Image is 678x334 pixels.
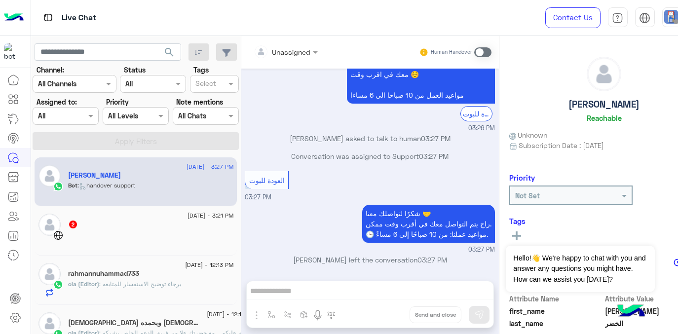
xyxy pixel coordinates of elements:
[187,162,233,171] span: [DATE] - 3:27 PM
[468,245,495,255] span: 03:27 PM
[106,97,129,107] label: Priority
[614,295,648,329] img: hulul-logo.png
[99,280,181,288] span: برجاء توضيح الاستفسار للمتابعه
[37,97,77,107] label: Assigned to:
[431,48,472,56] small: Human Handover
[249,176,285,185] span: العودة للبوت
[163,46,175,58] span: search
[4,7,24,28] img: Logo
[468,124,495,133] span: 03:26 PM
[509,130,548,140] span: Unknown
[519,140,604,150] span: Subscription Date : [DATE]
[194,78,216,91] div: Select
[157,43,182,65] button: search
[37,65,64,75] label: Channel:
[245,151,495,161] p: Conversation was assigned to Support
[506,246,654,292] span: Hello!👋 We're happy to chat with you and answer any questions you might have. How can we assist y...
[347,55,495,104] p: 10/9/2025, 3:26 PM
[188,211,233,220] span: [DATE] - 3:21 PM
[68,182,77,189] span: Bot
[53,182,63,191] img: WhatsApp
[176,97,223,107] label: Note mentions
[421,134,451,143] span: 03:27 PM
[509,306,603,316] span: first_name
[68,280,99,288] span: ola (Editor)
[664,10,678,24] img: userImage
[417,256,447,264] span: 03:27 PM
[193,65,209,75] label: Tags
[509,294,603,304] span: Attribute Name
[419,152,449,160] span: 03:27 PM
[38,214,61,236] img: defaultAdmin.png
[207,310,255,319] span: [DATE] - 12:13 PM
[608,7,628,28] a: tab
[245,255,495,265] p: [PERSON_NAME] left the conversation
[53,280,63,290] img: WhatsApp
[124,65,146,75] label: Status
[245,133,495,144] p: [PERSON_NAME] asked to talk to human
[460,106,492,121] div: العودة للبوت
[68,269,139,278] h5: rahmannuhammad733
[410,306,461,323] button: Send and close
[62,11,96,25] p: Live Chat
[245,193,271,201] span: 03:27 PM
[4,43,22,61] img: 114004088273201
[509,173,535,182] h6: Priority
[587,57,621,91] img: defaultAdmin.png
[509,318,603,329] span: last_name
[185,260,233,269] span: [DATE] - 12:13 PM
[68,319,199,327] h5: سبحان الله وبحمده سبحان الله العظيم
[568,99,640,110] h5: [PERSON_NAME]
[69,221,77,228] span: 2
[33,132,239,150] button: Apply Filters
[42,11,54,24] img: tab
[612,12,623,24] img: tab
[545,7,601,28] a: Contact Us
[77,182,135,189] span: : handover support
[587,113,622,122] h6: Reachable
[38,165,61,187] img: defaultAdmin.png
[38,263,61,285] img: defaultAdmin.png
[53,230,63,240] img: WebChat
[362,205,495,243] p: 10/9/2025, 3:27 PM
[639,12,650,24] img: tab
[68,171,121,180] h5: محمد الخضر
